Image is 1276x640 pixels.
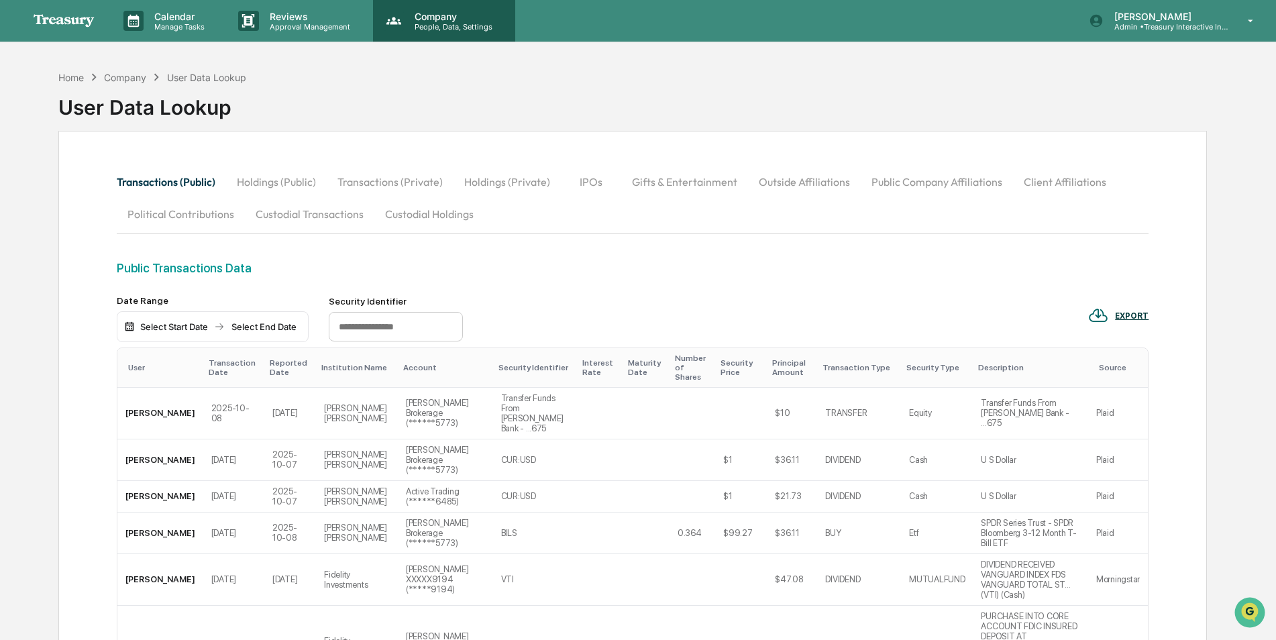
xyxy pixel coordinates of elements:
[404,22,499,32] p: People, Data, Settings
[715,513,767,554] td: $99.27
[493,439,578,481] td: CUR:USD
[117,261,1149,275] div: Public Transactions Data
[1088,513,1148,554] td: Plaid
[767,513,817,554] td: $36.11
[901,554,973,606] td: MUTUALFUND
[117,513,203,554] td: [PERSON_NAME]
[670,513,715,554] td: 0.364
[767,388,817,439] td: $10
[27,195,85,208] span: Data Lookup
[203,513,264,554] td: [DATE]
[46,116,170,127] div: We're available if you need us!
[403,363,488,372] div: Account
[13,28,244,50] p: How can we help?
[374,198,484,230] button: Custodial Holdings
[316,481,398,513] td: [PERSON_NAME] [PERSON_NAME]
[582,358,617,377] div: Interest Rate
[259,22,357,32] p: Approval Management
[97,170,108,181] div: 🗄️
[227,321,301,332] div: Select End Date
[117,166,1149,230] div: secondary tabs example
[117,166,226,198] button: Transactions (Public)
[327,166,454,198] button: Transactions (Private)
[973,513,1088,554] td: SPDR Series Trust - SPDR Bloomberg 3-12 Month T-Bill ETF
[259,11,357,22] p: Reviews
[117,554,203,606] td: [PERSON_NAME]
[978,363,1083,372] div: Description
[203,388,264,439] td: 2025-10-08
[8,189,90,213] a: 🔎Data Lookup
[167,72,246,83] div: User Data Lookup
[561,166,621,198] button: IPOs
[134,227,162,237] span: Pylon
[316,513,398,554] td: [PERSON_NAME] [PERSON_NAME]
[498,363,572,372] div: Security Identifier
[316,554,398,606] td: Fidelity Investments
[124,321,135,332] img: calendar
[111,169,166,182] span: Attestations
[398,513,493,554] td: [PERSON_NAME] Brokerage (******5773)
[906,363,967,372] div: Security Type
[104,72,146,83] div: Company
[973,439,1088,481] td: U S Dollar
[398,439,493,481] td: [PERSON_NAME] Brokerage (******5773)
[1088,388,1148,439] td: Plaid
[621,166,748,198] button: Gifts & Entertainment
[316,439,398,481] td: [PERSON_NAME] [PERSON_NAME]
[117,439,203,481] td: [PERSON_NAME]
[767,481,817,513] td: $21.73
[8,164,92,188] a: 🖐️Preclearance
[822,363,896,372] div: Transaction Type
[973,388,1088,439] td: Transfer Funds From [PERSON_NAME] Bank - ...675
[1099,363,1142,372] div: Source
[901,513,973,554] td: Etf
[1013,166,1117,198] button: Client Affiliations
[117,388,203,439] td: [PERSON_NAME]
[144,11,211,22] p: Calendar
[493,481,578,513] td: CUR:USD
[454,166,561,198] button: Holdings (Private)
[321,363,392,372] div: Institution Name
[144,22,211,32] p: Manage Tasks
[32,13,97,28] img: logo
[817,388,901,439] td: TRANSFER
[1088,439,1148,481] td: Plaid
[817,513,901,554] td: BUY
[404,11,499,22] p: Company
[767,554,817,606] td: $47.08
[264,481,316,513] td: 2025-10-07
[209,358,259,377] div: Transaction Date
[13,103,38,127] img: 1746055101610-c473b297-6a78-478c-a979-82029cc54cd1
[721,358,761,377] div: Security Price
[817,481,901,513] td: DIVIDEND
[95,227,162,237] a: Powered byPylon
[316,388,398,439] td: [PERSON_NAME] [PERSON_NAME]
[128,363,198,372] div: User
[264,554,316,606] td: [DATE]
[767,439,817,481] td: $36.11
[493,388,578,439] td: Transfer Funds From [PERSON_NAME] Bank - ...675
[772,358,812,377] div: Principal Amount
[27,169,87,182] span: Preclearance
[628,358,664,377] div: Maturity Date
[46,103,220,116] div: Start new chat
[1233,596,1269,632] iframe: Open customer support
[1104,22,1228,32] p: Admin • Treasury Interactive Investment Advisers LLC
[715,481,767,513] td: $1
[1088,305,1108,325] img: EXPORT
[228,107,244,123] button: Start new chat
[214,321,225,332] img: arrow right
[817,554,901,606] td: DIVIDEND
[329,296,463,307] div: Security Identifier
[973,554,1088,606] td: DIVIDEND RECEIVED VANGUARD INDEX FDS VANGUARD TOTAL ST... (VTI) (Cash)
[398,554,493,606] td: [PERSON_NAME] XXXXX9194 (*****9194)
[203,439,264,481] td: [DATE]
[901,439,973,481] td: Cash
[58,72,84,83] div: Home
[117,481,203,513] td: [PERSON_NAME]
[1104,11,1228,22] p: [PERSON_NAME]
[92,164,172,188] a: 🗄️Attestations
[748,166,861,198] button: Outside Affiliations
[973,481,1088,513] td: U S Dollar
